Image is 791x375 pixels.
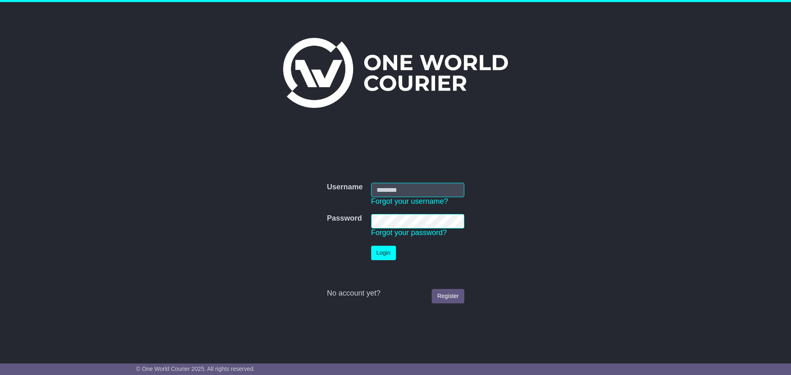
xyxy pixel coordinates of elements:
button: Login [371,246,396,260]
img: One World [283,38,508,108]
a: Register [432,289,464,303]
div: No account yet? [327,289,464,298]
a: Forgot your username? [371,197,448,205]
span: © One World Courier 2025. All rights reserved. [136,366,255,372]
a: Forgot your password? [371,228,447,237]
label: Password [327,214,362,223]
label: Username [327,183,363,192]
